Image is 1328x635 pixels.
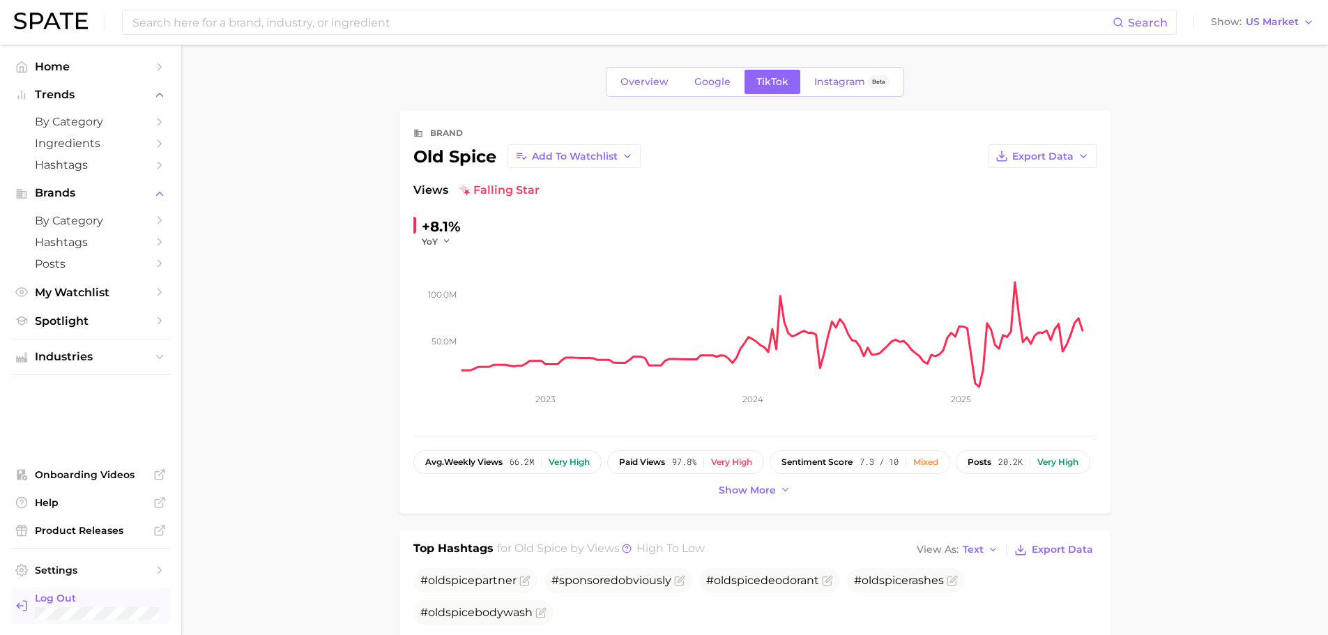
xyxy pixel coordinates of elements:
span: Beta [872,76,885,88]
span: spice [879,574,908,587]
span: falling star [459,182,540,199]
span: #sponsoredobviously [551,574,671,587]
img: falling star [459,185,471,196]
span: Settings [35,564,146,576]
span: spice [445,606,475,619]
div: Mixed [913,457,938,467]
span: Export Data [1012,151,1074,162]
span: spice [445,574,475,587]
tspan: 50.0m [432,336,457,346]
span: Search [1128,16,1168,29]
button: posts20.2kVery high [956,450,1090,474]
button: Flag as miscategorized or irrelevant [947,575,958,586]
span: Onboarding Videos [35,468,146,481]
a: by Category [11,210,170,231]
h2: for by Views [497,540,705,560]
span: weekly views [425,457,503,467]
h1: Top Hashtags [413,540,494,560]
button: ShowUS Market [1207,13,1318,31]
a: Settings [11,560,170,581]
button: Flag as miscategorized or irrelevant [535,607,547,618]
div: +8.1% [422,215,461,238]
span: Home [35,60,146,73]
a: Posts [11,253,170,275]
span: Brands [35,187,146,199]
button: Flag as miscategorized or irrelevant [519,575,531,586]
a: Log out. Currently logged in with e-mail staiger.e@pg.com. [11,588,170,624]
a: Home [11,56,170,77]
span: Industries [35,351,146,363]
span: 66.2m [510,457,534,467]
div: old spice [413,144,641,168]
button: Export Data [988,144,1097,168]
span: old [862,574,879,587]
button: Brands [11,183,170,204]
span: old [428,574,445,587]
span: paid views [619,457,665,467]
span: # partner [420,574,517,587]
div: Very high [549,457,590,467]
a: Onboarding Videos [11,464,170,485]
span: by Category [35,214,146,227]
span: by Category [35,115,146,128]
span: Trends [35,89,146,101]
span: Log Out [35,592,159,604]
span: spice [731,574,761,587]
span: Text [963,546,984,553]
button: paid views97.8%Very high [607,450,764,474]
button: YoY [422,236,452,247]
span: posts [968,457,991,467]
span: Hashtags [35,236,146,249]
span: Show [1211,18,1242,26]
span: Show more [719,484,776,496]
div: Very high [711,457,752,467]
span: Help [35,496,146,509]
button: Export Data [1011,540,1096,560]
span: View As [917,546,959,553]
tspan: 2024 [742,394,763,404]
tspan: 100.0m [428,289,457,300]
span: Google [694,76,731,88]
button: Add to Watchlist [507,144,641,168]
span: Add to Watchlist [532,151,618,162]
button: sentiment score7.3 / 10Mixed [770,450,950,474]
button: Industries [11,346,170,367]
a: by Category [11,111,170,132]
span: TikTok [756,76,788,88]
a: Google [682,70,742,94]
span: Instagram [814,76,865,88]
span: old [714,574,731,587]
a: My Watchlist [11,282,170,303]
span: Ingredients [35,137,146,150]
span: 20.2k [998,457,1023,467]
a: Spotlight [11,310,170,332]
span: old [428,606,445,619]
span: # bodywash [420,606,533,619]
a: Ingredients [11,132,170,154]
button: avg.weekly views66.2mVery high [413,450,602,474]
span: high to low [636,542,705,555]
span: # deodorant [706,574,819,587]
input: Search here for a brand, industry, or ingredient [131,10,1113,34]
a: TikTok [745,70,800,94]
button: Show more [715,481,795,500]
span: Export Data [1032,544,1093,556]
span: My Watchlist [35,286,146,299]
div: brand [430,125,463,141]
span: Overview [620,76,669,88]
tspan: 2023 [535,394,556,404]
span: sentiment score [781,457,853,467]
span: Spotlight [35,314,146,328]
span: Hashtags [35,158,146,171]
a: Hashtags [11,154,170,176]
img: SPATE [14,13,88,29]
button: Flag as miscategorized or irrelevant [822,575,833,586]
span: Views [413,182,448,199]
button: View AsText [913,541,1002,559]
button: Flag as miscategorized or irrelevant [674,575,685,586]
span: # rashes [854,574,944,587]
span: Posts [35,257,146,270]
span: 7.3 / 10 [860,457,899,467]
button: Trends [11,84,170,105]
a: InstagramBeta [802,70,901,94]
